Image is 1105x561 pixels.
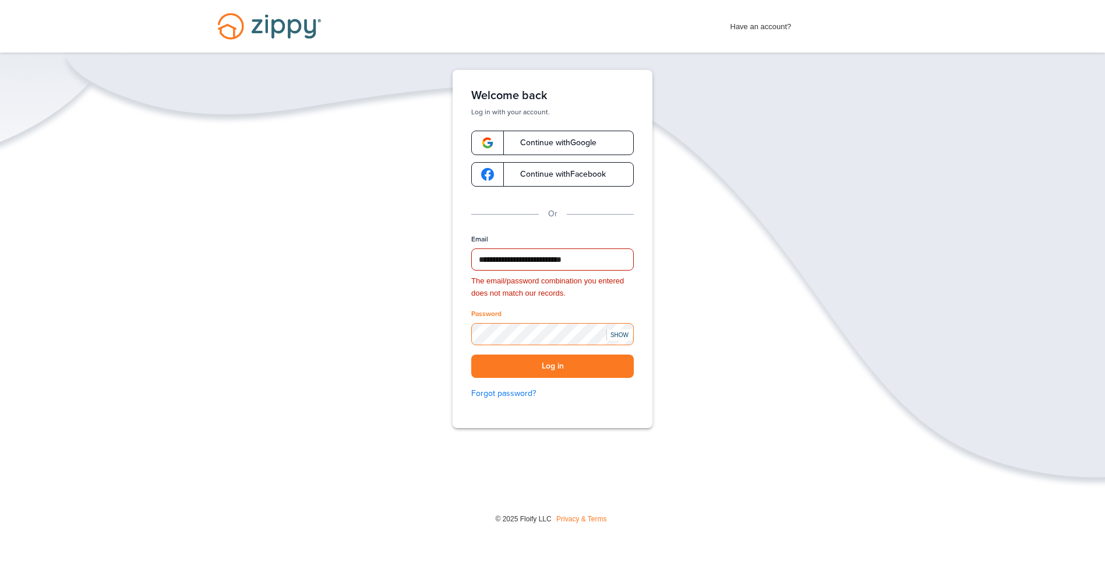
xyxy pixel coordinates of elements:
a: Privacy & Terms [556,515,606,523]
span: © 2025 Floify LLC [495,515,551,523]
div: The email/password combination you entered does not match our records. [471,275,634,300]
h1: Welcome back [471,89,634,103]
label: Password [471,309,502,319]
a: google-logoContinue withFacebook [471,162,634,187]
span: Have an account? [730,15,792,33]
img: google-logo [481,168,494,181]
span: Continue with Facebook [509,170,606,178]
a: google-logoContinue withGoogle [471,131,634,155]
label: Email [471,234,488,244]
button: Log in [471,355,634,378]
input: Password [471,323,634,345]
img: google-logo [481,136,494,149]
span: Continue with Google [509,139,596,147]
div: SHOW [606,329,632,341]
a: Forgot password? [471,387,634,400]
p: Or [548,208,557,220]
input: Email [471,248,634,271]
p: Log in with your account. [471,107,634,117]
